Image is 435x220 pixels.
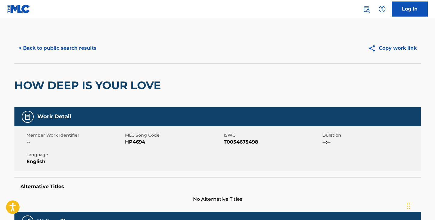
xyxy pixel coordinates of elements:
span: T0054675498 [224,138,321,146]
img: help [378,5,386,13]
iframe: Chat Widget [405,191,435,220]
span: --:-- [322,138,419,146]
img: MLC Logo [7,5,30,13]
span: No Alternative Titles [14,196,421,203]
button: Copy work link [364,41,421,56]
span: ISWC [224,132,321,138]
img: search [363,5,370,13]
span: English [26,158,124,165]
a: Public Search [360,3,372,15]
span: HP4694 [125,138,222,146]
div: Help [376,3,388,15]
span: Member Work Identifier [26,132,124,138]
span: MLC Song Code [125,132,222,138]
h2: HOW DEEP IS YOUR LOVE [14,79,164,92]
span: -- [26,138,124,146]
button: < Back to public search results [14,41,101,56]
img: Copy work link [368,45,379,52]
a: Log In [392,2,428,17]
h5: Work Detail [37,113,71,120]
span: Language [26,152,124,158]
span: Duration [322,132,419,138]
h5: Alternative Titles [20,184,415,190]
div: Drag [407,197,410,215]
img: Work Detail [24,113,31,120]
